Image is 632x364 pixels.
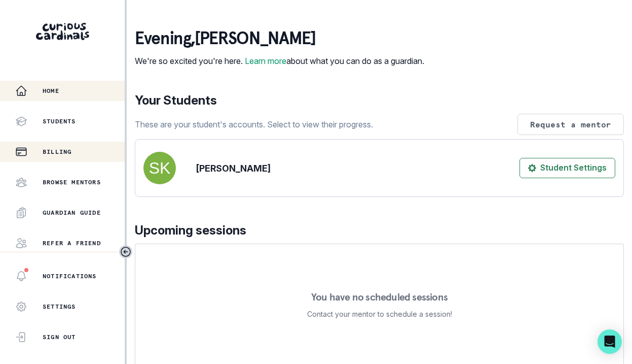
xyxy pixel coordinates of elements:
[517,114,624,135] button: Request a mentor
[43,303,76,311] p: Settings
[311,292,448,302] p: You have no scheduled sessions
[43,148,71,156] p: Billing
[135,221,624,240] p: Upcoming sessions
[307,308,452,320] p: Contact your mentor to schedule a session!
[135,118,373,130] p: These are your student's accounts. Select to view their progress.
[43,87,59,95] p: Home
[245,56,286,66] a: Learn more
[143,152,176,184] img: svg
[196,161,271,175] p: [PERSON_NAME]
[119,245,132,258] button: Toggle sidebar
[135,91,624,110] p: Your Students
[598,329,622,354] div: Open Intercom Messenger
[135,55,424,67] p: We're so excited you're here. about what you can do as a guardian.
[43,272,97,280] p: Notifications
[43,178,101,186] p: Browse Mentors
[135,28,424,49] p: evening , [PERSON_NAME]
[43,209,101,217] p: Guardian Guide
[43,333,76,341] p: Sign Out
[519,158,615,178] button: Student Settings
[36,23,89,40] img: Curious Cardinals Logo
[43,117,76,125] p: Students
[43,239,101,247] p: Refer a friend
